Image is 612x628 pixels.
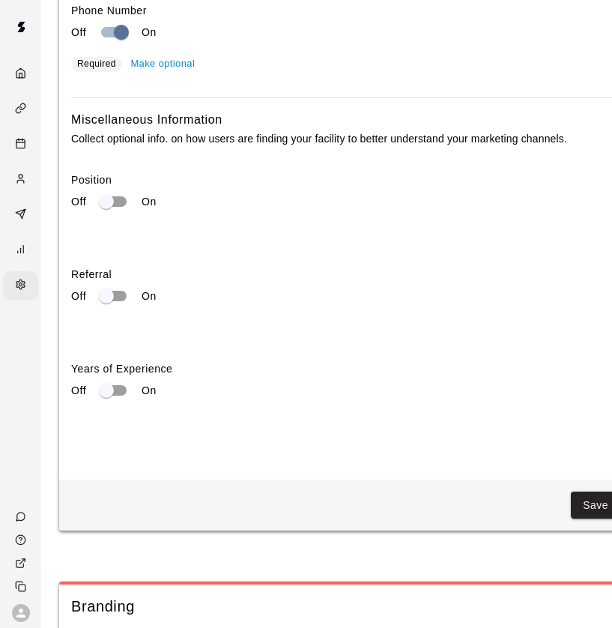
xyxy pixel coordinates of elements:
[71,25,86,40] p: Off
[3,505,41,528] a: Contact Us
[3,552,41,575] a: View public page
[3,528,41,552] a: Visit help center
[142,289,157,304] p: On
[127,52,199,76] button: Make optional
[6,12,36,42] img: Swift logo
[71,194,86,210] p: Off
[3,575,41,598] div: Copy public page link
[77,58,116,69] span: Required
[71,383,86,399] p: Off
[71,289,86,304] p: Off
[142,383,157,399] p: On
[71,110,222,130] h6: Miscellaneous Information
[142,194,157,210] p: On
[142,25,157,40] p: On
